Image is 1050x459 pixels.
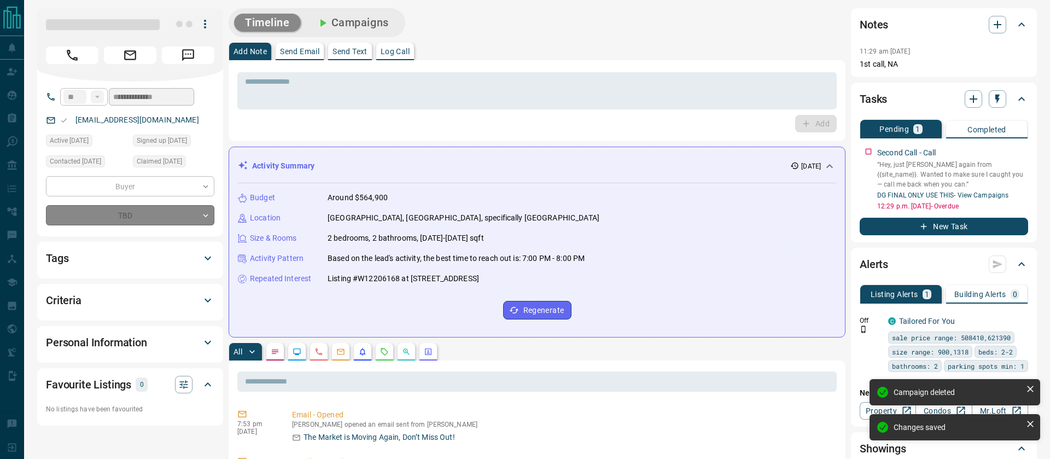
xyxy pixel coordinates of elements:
span: size range: 900,1318 [892,346,969,357]
a: DG FINAL ONLY USE THIS- View Campaigns [877,191,1008,199]
a: [EMAIL_ADDRESS][DOMAIN_NAME] [75,115,199,124]
p: 1 [915,125,920,133]
div: Tue Jul 29 2025 [133,155,214,171]
p: [DATE] [801,161,821,171]
h2: Criteria [46,292,81,309]
p: 0 [139,379,144,391]
div: Activity Summary[DATE] [238,156,836,176]
p: Size & Rooms [250,233,297,244]
div: Favourite Listings0 [46,371,214,398]
span: Contacted [DATE] [50,156,101,167]
span: Active [DATE] [50,135,89,146]
a: Tailored For You [899,317,955,326]
span: Email [104,47,156,64]
h2: Tasks [860,90,887,108]
p: Send Text [332,48,367,55]
svg: Lead Browsing Activity [293,347,301,356]
p: Building Alerts [954,290,1006,298]
p: Budget [250,192,275,204]
p: “Hey, just [PERSON_NAME] again from {{site_name}}. Wanted to make sure I caught you — call me bac... [877,160,1028,189]
p: Second Call - Call [877,147,936,159]
div: TBD [46,205,214,225]
h2: Personal Information [46,334,147,351]
div: Personal Information [46,329,214,356]
p: 2 bedrooms, 2 bathrooms, [DATE]-[DATE] sqft [328,233,484,244]
svg: Listing Alerts [358,347,367,356]
div: Criteria [46,287,214,313]
span: Signed up [DATE] [137,135,187,146]
p: New Alert: [860,387,1028,399]
p: Activity Summary [252,160,314,172]
svg: Emails [336,347,345,356]
p: Completed [967,126,1006,133]
svg: Opportunities [402,347,411,356]
p: Listing Alerts [871,290,918,298]
div: Buyer [46,176,214,196]
div: Tue Jul 29 2025 [46,155,127,171]
div: Alerts [860,251,1028,277]
button: Regenerate [503,301,571,319]
p: 7:53 pm [237,420,276,428]
p: Send Email [280,48,319,55]
div: Notes [860,11,1028,38]
div: condos.ca [888,317,896,325]
p: All [234,348,242,356]
p: [PERSON_NAME] opened an email sent from [PERSON_NAME] [292,421,832,428]
p: [GEOGRAPHIC_DATA], [GEOGRAPHIC_DATA], specifically [GEOGRAPHIC_DATA] [328,212,599,224]
p: Repeated Interest [250,273,311,284]
p: The Market is Moving Again, Don’t Miss Out! [304,432,455,443]
p: No listings have been favourited [46,404,214,414]
svg: Push Notification Only [860,326,867,333]
p: Pending [879,125,909,133]
p: 0 [1013,290,1017,298]
button: Campaigns [305,14,400,32]
p: Location [250,212,281,224]
p: Around $564,900 [328,192,388,204]
span: Claimed [DATE] [137,156,182,167]
div: Tasks [860,86,1028,112]
span: Call [46,47,98,64]
button: Timeline [234,14,301,32]
a: Property [860,402,916,420]
p: 1st call, NA [860,59,1028,70]
p: Listing #W12206168 at [STREET_ADDRESS] [328,273,479,284]
svg: Notes [271,347,279,356]
p: 1 [925,290,929,298]
p: Activity Pattern [250,253,304,264]
div: Campaign deleted [894,388,1022,397]
p: 12:29 p.m. [DATE] - Overdue [877,201,1028,211]
div: Changes saved [894,423,1022,432]
div: Tue Jul 29 2025 [133,135,214,150]
p: Add Note [234,48,267,55]
p: [DATE] [237,428,276,435]
div: Tue Jul 29 2025 [46,135,127,150]
p: Log Call [381,48,410,55]
h2: Alerts [860,255,888,273]
p: Based on the lead's activity, the best time to reach out is: 7:00 PM - 8:00 PM [328,253,585,264]
h2: Notes [860,16,888,33]
h2: Showings [860,440,906,457]
span: Message [162,47,214,64]
h2: Tags [46,249,68,267]
p: Email - Opened [292,409,832,421]
h2: Favourite Listings [46,376,131,393]
span: bathrooms: 2 [892,361,938,371]
svg: Requests [380,347,389,356]
p: 11:29 am [DATE] [860,48,910,55]
svg: Calls [314,347,323,356]
span: parking spots min: 1 [948,361,1024,371]
p: Off [860,316,882,326]
svg: Email Valid [60,117,68,124]
span: sale price range: 508410,621390 [892,332,1011,343]
div: Tags [46,245,214,271]
button: New Task [860,218,1028,235]
span: beds: 2-2 [978,346,1013,357]
svg: Agent Actions [424,347,433,356]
